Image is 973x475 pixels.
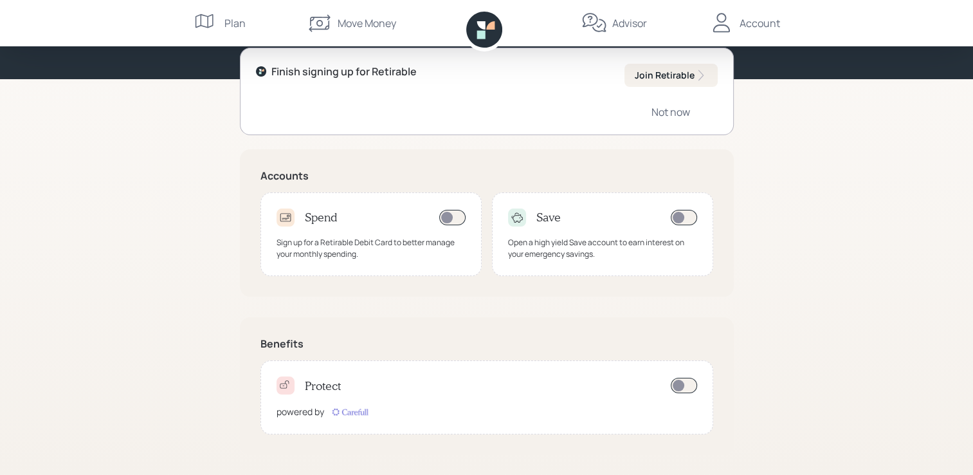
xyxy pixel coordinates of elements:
[224,15,246,31] div: Plan
[508,237,697,260] div: Open a high yield Save account to earn interest on your emergency savings.
[536,210,561,225] h4: Save
[612,15,647,31] div: Advisor
[260,170,713,182] h5: Accounts
[624,64,718,87] button: Join Retirable
[277,405,324,418] div: powered by
[305,210,338,225] h4: Spend
[740,15,780,31] div: Account
[305,379,341,393] h4: Protect
[651,105,690,119] div: Not now
[635,69,707,82] div: Join Retirable
[260,338,713,350] h5: Benefits
[338,15,396,31] div: Move Money
[329,405,370,418] img: carefull-M2HCGCDH.digested.png
[271,64,417,79] div: Finish signing up for Retirable
[277,237,466,260] div: Sign up for a Retirable Debit Card to better manage your monthly spending.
